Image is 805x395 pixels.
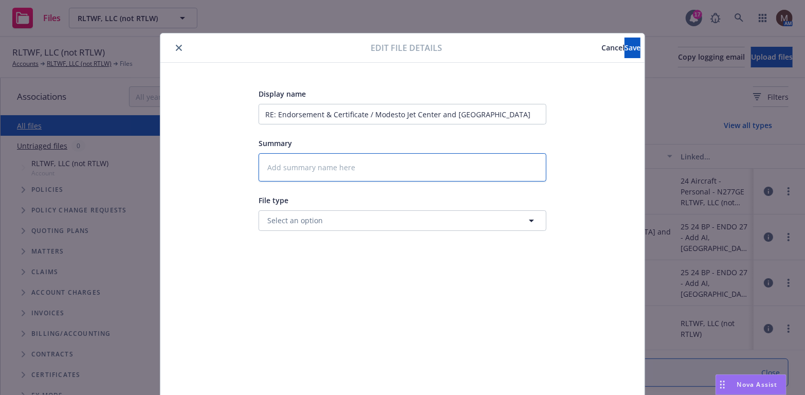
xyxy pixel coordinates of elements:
[267,215,323,226] span: Select an option
[716,374,786,395] button: Nova Assist
[259,89,306,99] span: Display name
[601,43,625,52] span: Cancel
[371,42,443,54] span: Edit file details
[173,42,185,54] button: close
[259,104,546,124] input: Add display name here
[716,375,729,394] div: Drag to move
[259,138,292,148] span: Summary
[601,38,625,58] button: Cancel
[259,210,546,231] button: Select an option
[259,195,288,205] span: File type
[625,43,641,52] span: Save
[625,38,641,58] button: Save
[737,380,778,389] span: Nova Assist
